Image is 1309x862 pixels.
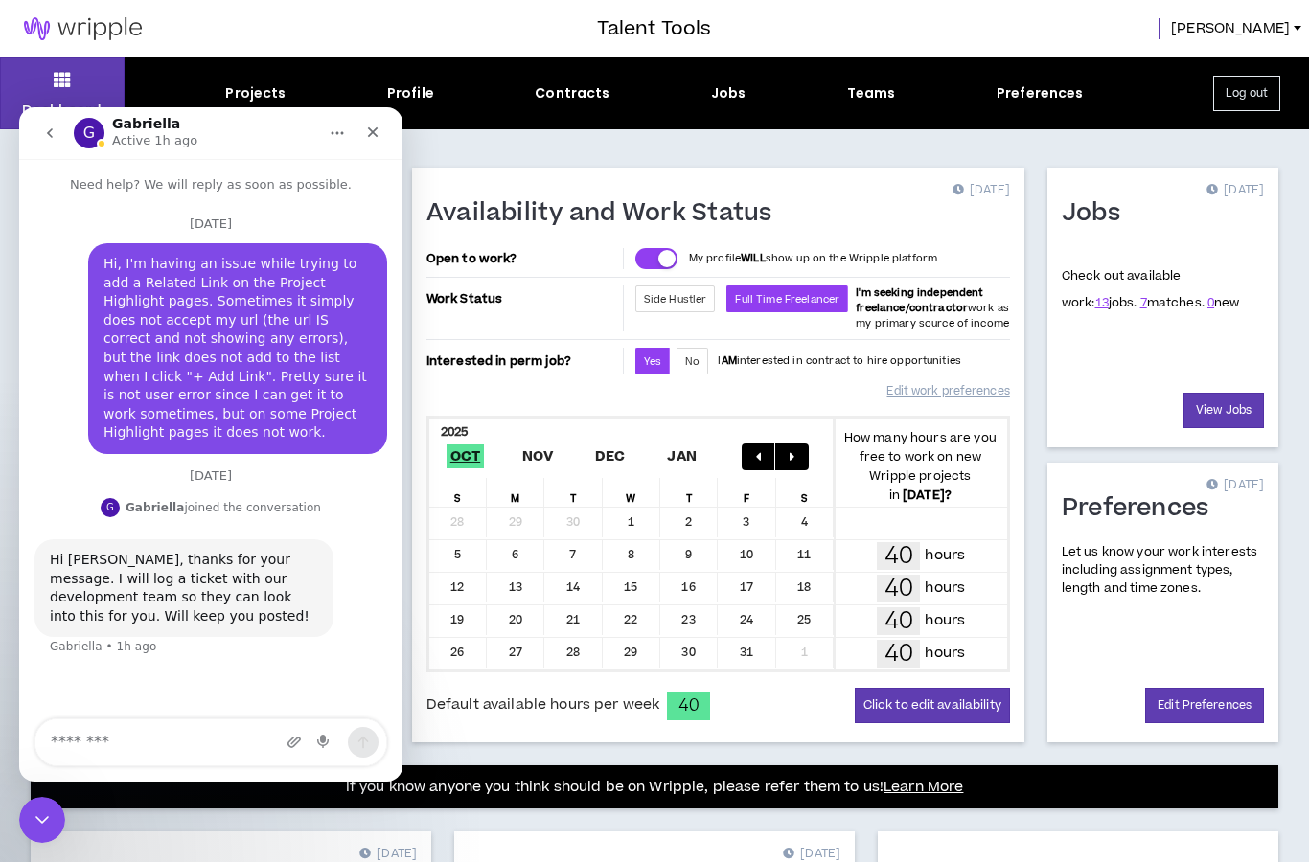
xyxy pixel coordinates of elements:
[925,643,965,664] p: hours
[834,428,1007,505] p: How many hours are you free to work on new Wripple projects in
[855,688,1010,723] button: Click to edit availability
[884,777,963,797] a: Learn More
[1145,688,1264,723] a: Edit Preferences
[953,181,1010,200] p: [DATE]
[776,478,834,507] div: S
[660,478,718,507] div: T
[106,394,165,407] b: Gabriella
[346,776,964,799] p: If you know anyone you think should be on Wripple, please refer them to us!
[886,374,1009,408] a: Edit work preferences
[925,578,965,599] p: hours
[856,285,983,315] b: I'm seeking independent freelance/contractor
[689,251,937,266] p: My profile show up on the Wripple platform
[1207,294,1214,311] a: 0
[15,362,368,388] div: [DATE]
[597,14,711,43] h3: Talent Tools
[518,444,558,468] span: Nov
[441,423,469,441] b: 2025
[718,353,961,369] p: I interested in contract to hire opportunities
[16,612,367,658] textarea: Message…
[298,627,313,643] button: Start recording
[19,107,402,782] iframe: Intercom live chat
[447,444,485,468] span: Oct
[106,392,302,409] div: joined the conversation
[19,797,65,843] iframe: Intercom live chat
[663,444,700,468] span: Jan
[1062,493,1224,524] h1: Preferences
[925,610,965,631] p: hours
[69,136,368,347] div: Hi, I'm having an issue while trying to add a Related Link on the Project Highlight pages. Someti...
[487,478,544,507] div: M
[1207,294,1240,311] span: new
[590,444,629,468] span: Dec
[267,627,283,643] button: Upload attachment
[1095,294,1109,311] a: 13
[225,83,286,103] div: Projects
[1206,181,1264,200] p: [DATE]
[429,478,487,507] div: S
[903,487,952,504] b: [DATE] ?
[544,478,602,507] div: T
[1206,476,1264,495] p: [DATE]
[31,443,299,518] div: Hi [PERSON_NAME], thanks for your message. I will log a ticket with our development team so they ...
[387,83,434,103] div: Profile
[718,478,775,507] div: F
[741,251,766,265] strong: WILL
[1183,393,1264,428] a: View Jobs
[603,478,660,507] div: W
[535,83,609,103] div: Contracts
[997,83,1084,103] div: Preferences
[1213,76,1280,111] button: Log out
[426,198,787,229] h1: Availability and Work Status
[22,101,102,121] p: Dashboard
[847,83,896,103] div: Teams
[685,354,700,369] span: No
[1140,294,1147,311] a: 7
[426,348,619,374] p: Interested in perm job?
[925,545,965,566] p: hours
[15,432,314,530] div: Hi [PERSON_NAME], thanks for your message. I will log a ticket with our development team so they ...
[1171,18,1290,39] span: [PERSON_NAME]
[426,251,619,266] p: Open to work?
[15,388,368,432] div: Gabriella says…
[1062,267,1240,311] p: Check out available work:
[856,285,1009,330] span: work as my primary source of income
[426,285,619,312] p: Work Status
[1062,543,1264,599] p: Let us know your work interests including assignment types, length and time zones.
[1062,198,1135,229] h1: Jobs
[31,533,137,545] div: Gabriella • 1h ago
[81,391,101,410] div: Profile image for Gabriella
[644,354,661,369] span: Yes
[329,620,359,650] button: Send a message…
[426,694,659,715] span: Default available hours per week
[1140,294,1205,311] span: matches.
[711,83,746,103] div: Jobs
[15,432,368,572] div: Gabriella says…
[84,147,353,335] div: Hi, I'm having an issue while trying to add a Related Link on the Project Highlight pages. Someti...
[722,353,737,368] strong: AM
[1095,294,1137,311] span: jobs.
[644,292,707,306] span: Side Hustler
